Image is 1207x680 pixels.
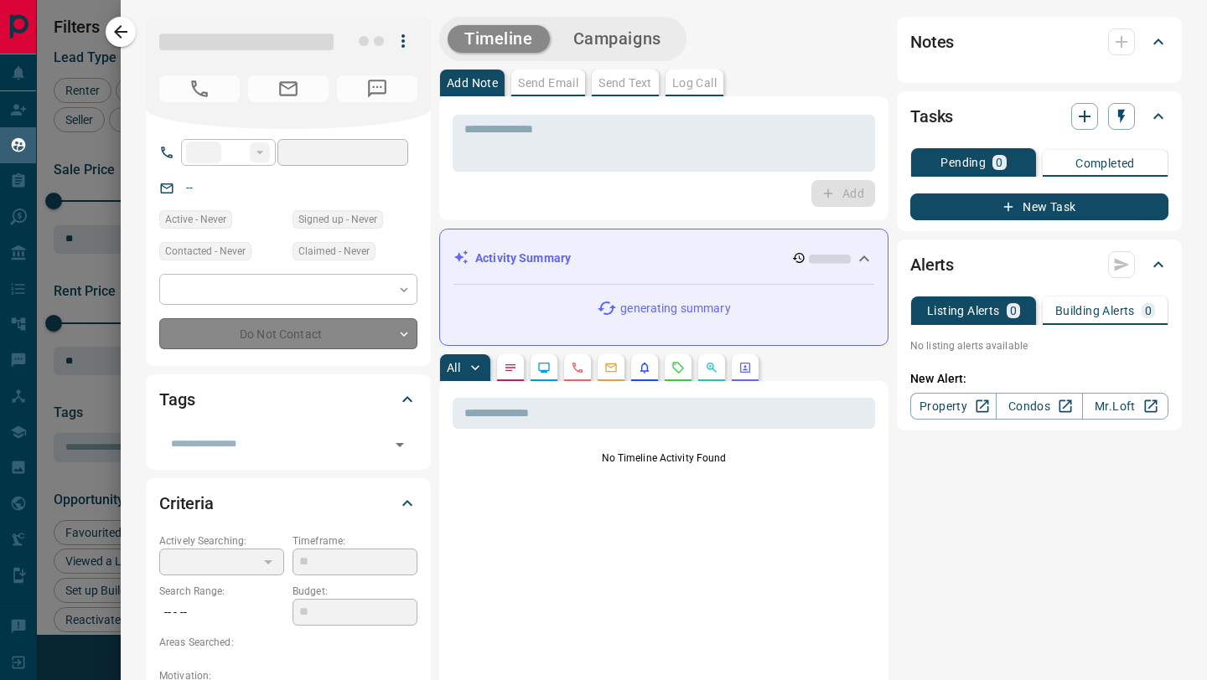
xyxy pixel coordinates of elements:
a: Property [910,393,997,420]
p: Add Note [447,77,498,89]
svg: Listing Alerts [638,361,651,374]
p: Building Alerts [1055,305,1135,317]
h2: Alerts [910,251,954,278]
button: Open [388,433,412,456]
svg: Opportunities [705,361,718,374]
p: No listing alerts available [910,338,1168,353]
p: -- - -- [159,599,284,626]
h2: Tags [159,386,194,413]
button: Campaigns [557,25,678,53]
a: Mr.Loft [1082,393,1168,420]
p: Completed [1075,157,1135,169]
button: New Task [910,193,1168,220]
div: Notes [910,22,1168,62]
button: Timeline [448,25,550,53]
div: Criteria [159,483,417,523]
p: 0 [1145,305,1152,317]
p: Listing Alerts [927,305,1000,317]
svg: Agent Actions [738,361,752,374]
p: Budget: [293,584,417,599]
h2: Tasks [910,103,953,130]
span: Signed up - Never [298,211,377,228]
a: -- [186,181,193,194]
div: Tasks [910,96,1168,137]
span: Active - Never [165,211,226,228]
span: Contacted - Never [165,243,246,260]
a: Condos [996,393,1082,420]
p: All [447,362,460,373]
div: Do Not Contact [159,318,417,349]
div: Activity Summary [453,243,874,274]
p: Timeframe: [293,533,417,549]
p: No Timeline Activity Found [453,451,875,466]
h2: Criteria [159,490,214,517]
p: Search Range: [159,584,284,599]
p: generating summary [620,300,730,317]
h2: Notes [910,28,954,55]
span: No Number [337,75,417,102]
svg: Calls [571,361,584,374]
p: Pending [940,157,986,168]
svg: Emails [604,361,618,374]
p: 0 [1010,305,1017,317]
span: No Number [159,75,240,102]
div: Tags [159,379,417,420]
span: No Email [248,75,329,102]
svg: Lead Browsing Activity [537,361,551,374]
p: 0 [996,157,1002,168]
p: New Alert: [910,370,1168,388]
div: Alerts [910,245,1168,285]
p: Activity Summary [475,250,571,267]
svg: Requests [671,361,685,374]
span: Claimed - Never [298,243,370,260]
p: Actively Searching: [159,533,284,549]
p: Areas Searched: [159,635,417,650]
svg: Notes [504,361,517,374]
